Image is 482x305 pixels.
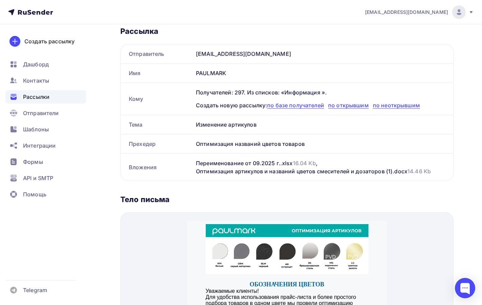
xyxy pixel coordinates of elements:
[19,165,177,183] font: У смесителей, имеющих ручки в цвете CR (хром), G (золото), BR (бронза) остаются артикулы 401 (чер...
[193,115,453,134] div: Изменение артикулов
[23,77,49,85] span: Контакты
[19,73,181,92] p: Для удобства использования прайс-листа и более простого подбора товаров в одном цвете мы провели ...
[23,190,46,198] span: Помощь
[19,235,57,240] a: [DOMAIN_NAME]
[293,160,316,167] span: 16.04 Kb
[19,98,181,104] p: Теперь белый матовый цвет имеет артикул - WH (белый);
[19,116,181,128] p: Черный цвет с металлизированными включениями - BLM (черный);
[120,195,454,204] div: Тело письма
[19,153,181,159] p: Светлое золото - (LG) светлое золото.
[62,60,137,67] font: ОБОЗНАЧЕНИЯ ЦВЕТОВ
[267,102,324,109] span: по базе получателей
[23,125,49,133] span: Шаблоны
[19,134,181,147] p: Нержавеющая сталь без цветного покрытия - BS (брашированная сталь);
[19,147,181,153] p: Черный цвет нержавеющей стали - MG (вороненая сталь);
[23,93,49,101] span: Рассылки
[19,189,162,201] font: Более подробная информация в формате таблицы находится в прикрепленном файле.
[196,101,445,109] div: Создать новую рассылку:
[94,212,106,217] span: САЙТ
[196,159,318,167] div: Переименование от 09.2025 г..xlsx ,
[87,208,113,221] a: САЙТ
[373,102,420,109] span: по неоткрывшим
[23,158,43,166] span: Формы
[19,67,181,73] p: Уважаемые клиенты!
[365,5,474,19] a: [EMAIL_ADDRESS][DOMAIN_NAME]
[5,74,86,87] a: Контакты
[5,123,86,136] a: Шаблоны
[5,90,86,104] a: Рассылки
[328,102,369,109] span: по открывшим
[5,106,86,120] a: Отправители
[19,227,181,234] p: С уважением, команда Paulmark.
[23,174,53,182] span: API и SMTP
[23,60,49,68] span: Дашборд
[193,134,453,153] div: Оптимизация названий цветов товаров
[121,64,193,83] div: Имя
[121,154,193,181] div: Вложения
[24,37,75,45] div: Создать рассылку
[19,128,181,134] p: Черный матовый цвет - AN (антрацит);
[23,286,47,294] span: Telegram
[196,88,445,96] div: Получателей: 297. Из списков: «Информация ».
[120,26,454,36] div: Рассылка
[23,141,56,150] span: Интеграции
[193,64,453,83] div: PAULMARK
[121,134,193,153] div: Прехедер
[407,168,431,175] span: 14.46 Kb
[121,83,193,115] div: Кому
[19,104,181,116] p: Серый цвет с металлизированными включениями - GRM (серый металлик);
[5,155,86,169] a: Формы
[121,44,193,63] div: Отправитель
[365,9,448,16] span: [EMAIL_ADDRESS][DOMAIN_NAME]
[5,58,86,71] a: Дашборд
[193,44,453,63] div: [EMAIL_ADDRESS][DOMAIN_NAME]
[121,115,193,134] div: Тема
[23,109,59,117] span: Отправители
[196,167,431,175] div: Оптимизация артикулов и названий цветов смесителей и дозаторов (1).docx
